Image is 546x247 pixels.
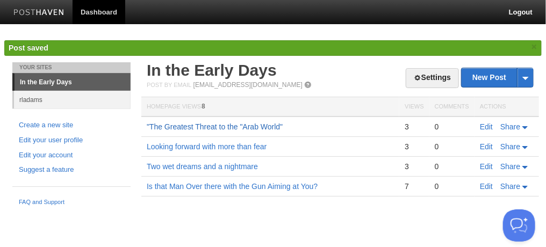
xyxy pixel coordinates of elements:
a: Looking forward with more than fear [147,142,267,151]
li: Your Sites [12,62,131,73]
a: In the Early Days [147,61,277,79]
a: FAQ and Support [19,198,124,207]
div: 3 [405,162,423,171]
div: 3 [405,142,423,151]
a: rladams [14,91,131,108]
span: 8 [202,103,205,110]
a: Settings [406,68,459,88]
div: 0 [435,162,469,171]
img: Posthaven-bar [13,9,64,17]
a: Edit [480,162,493,171]
a: New Post [462,68,533,87]
div: 0 [435,122,469,132]
div: 0 [435,181,469,191]
th: Homepage Views [141,97,399,117]
span: Share [500,122,520,131]
a: "The Greatest Threat to the "Arab World" [147,122,283,131]
iframe: Help Scout Beacon - Open [503,209,535,242]
span: Share [500,142,520,151]
a: In the Early Days [15,74,131,91]
a: Edit [480,182,493,191]
a: Edit your account [19,150,124,161]
span: Post saved [9,43,48,52]
div: 3 [405,122,423,132]
span: Share [500,162,520,171]
th: Actions [475,97,539,117]
a: Suggest a feature [19,164,124,176]
a: × [529,40,539,54]
a: Edit [480,122,493,131]
a: Create a new site [19,120,124,131]
a: Edit your user profile [19,135,124,146]
span: Share [500,182,520,191]
a: Is that Man Over there with the Gun Aiming at You? [147,182,318,191]
a: Edit [480,142,493,151]
div: 7 [405,181,423,191]
th: Views [399,97,429,117]
span: Post by Email [147,82,191,88]
div: 0 [435,142,469,151]
a: Two wet dreams and a nightmare [147,162,258,171]
th: Comments [429,97,475,117]
a: [EMAIL_ADDRESS][DOMAIN_NAME] [193,81,303,89]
